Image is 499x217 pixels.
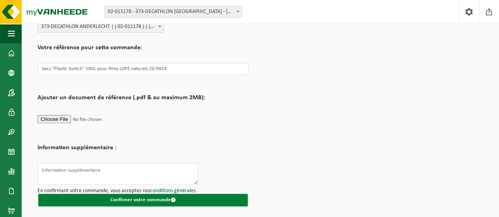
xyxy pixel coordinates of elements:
span: 373-DECATHLON ANDERLECHT | ( 02-011178 ) | OLYMPISCHEDREEF 50, 1070 ANDERLECHT [37,21,164,33]
h2: Information supplémentaire : [37,145,116,155]
input: Votre référence pour cette commande [37,63,249,75]
p: En confirmant votre commande, vous acceptez nos [37,188,249,194]
span: 02-011178 - 373-DECATHLON ANDERLECHT - ANDERLECHT [104,6,242,18]
span: 02-011178 - 373-DECATHLON ANDERLECHT - ANDERLECHT [105,6,242,17]
h2: Ajouter un document de référence (.pdf & au maximum 2MB): [37,95,205,105]
h2: Votre référence pour cette commande: [37,45,249,55]
button: Confirmer votre commande [38,194,248,206]
a: conditions générales . [150,188,198,194]
span: 373-DECATHLON ANDERLECHT | ( 02-011178 ) | OLYMPISCHEDREEF 50, 1070 ANDERLECHT [38,21,164,32]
